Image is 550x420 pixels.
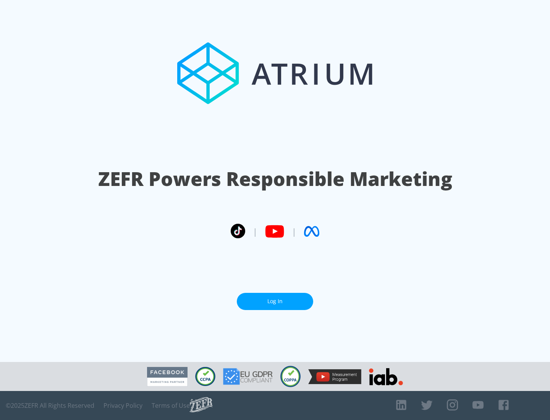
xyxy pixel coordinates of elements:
a: Log In [237,293,313,310]
span: | [253,226,257,237]
a: Terms of Use [152,402,190,409]
h1: ZEFR Powers Responsible Marketing [98,166,452,192]
img: YouTube Measurement Program [308,369,361,384]
img: Facebook Marketing Partner [147,367,188,386]
img: CCPA Compliant [195,367,215,386]
img: IAB [369,368,403,385]
a: Privacy Policy [104,402,142,409]
span: © 2025 ZEFR All Rights Reserved [6,402,94,409]
img: COPPA Compliant [280,366,301,387]
span: | [292,226,296,237]
img: GDPR Compliant [223,368,273,385]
